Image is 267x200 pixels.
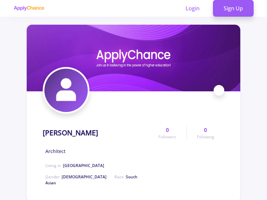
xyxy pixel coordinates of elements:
span: South Asian [45,174,138,186]
span: Following [197,134,214,140]
span: Followers [159,134,176,140]
img: applychance logo text only [13,6,44,11]
span: [GEOGRAPHIC_DATA] [63,163,104,168]
a: 0Following [187,126,224,140]
span: [DEMOGRAPHIC_DATA] [62,174,106,180]
span: Gender : [45,174,106,180]
span: Race : [45,174,138,186]
span: 0 [166,126,169,134]
span: Living in : [45,163,104,168]
img: Edris Seddiqicover image [27,25,240,91]
span: Architect [45,148,65,155]
img: Edris Seddiqiavatar [44,69,88,112]
a: 0Followers [149,126,186,140]
h1: [PERSON_NAME] [43,129,98,137]
span: 0 [204,126,207,134]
